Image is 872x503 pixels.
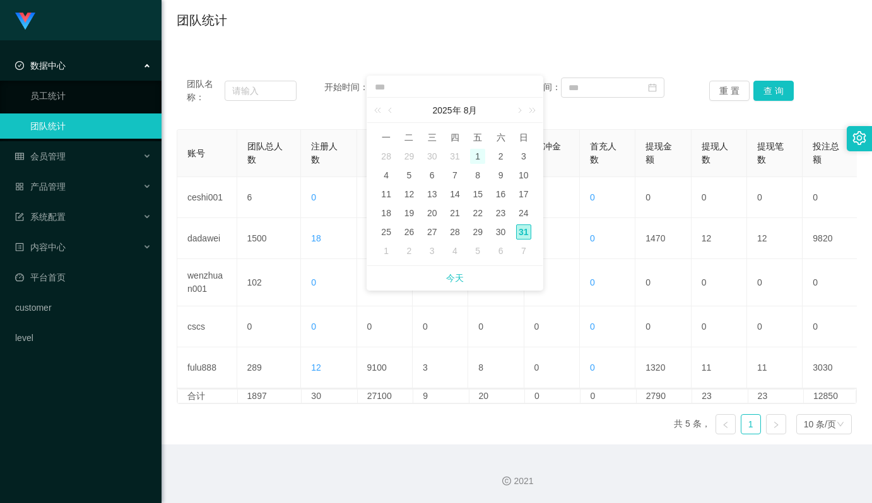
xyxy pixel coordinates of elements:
td: 0 [525,390,580,403]
div: 28 [379,149,394,164]
div: 3 [516,149,531,164]
i: 图标: down [837,420,844,429]
td: wenzhuan001 [177,259,237,306]
td: 0 [803,306,858,347]
li: 下一页 [766,414,786,434]
td: 0 [692,306,747,347]
div: 12 [401,187,416,202]
td: fulu888 [177,347,237,388]
div: 4 [379,168,394,183]
span: 五 [466,132,489,143]
td: 2025年8月29日 [466,223,489,241]
div: 8 [470,168,485,183]
input: 请输入 [225,81,297,101]
td: 2025年8月6日 [421,166,444,185]
span: 提现笔数 [757,141,784,165]
td: 30 [302,390,357,403]
td: 0 [524,259,580,306]
button: 重 置 [709,81,750,101]
td: 0 [524,218,580,259]
a: 2025年 [432,98,463,123]
div: 25 [379,224,394,240]
td: 2025年8月5日 [398,166,420,185]
td: 2025年8月20日 [421,204,444,223]
td: 0 [468,306,524,347]
div: 7 [516,243,531,258]
span: 数据中心 [15,61,66,71]
span: 投注总额 [813,141,839,165]
div: 15 [470,187,485,202]
td: 3 [413,347,468,388]
td: 0 [803,259,858,306]
i: 图标: calendar [648,83,657,92]
span: 三 [421,132,444,143]
td: 2025年8月11日 [375,185,398,204]
td: 11 [692,347,747,388]
div: 21 [447,205,463,221]
i: 图标: table [15,152,24,161]
td: 2025年8月23日 [489,204,512,223]
span: 团队总人数 [247,141,283,165]
span: 首充人数 [590,141,616,165]
td: 2025年8月28日 [444,223,466,241]
span: 0 [590,362,595,373]
div: 2021 [172,475,862,488]
td: 2025年8月21日 [444,204,466,223]
td: 2025年8月17日 [512,185,535,204]
i: 图标: right [772,421,780,429]
td: 0 [635,306,691,347]
td: 2025年8月2日 [489,147,512,166]
td: 2025年8月26日 [398,223,420,241]
td: ceshi001 [177,177,237,218]
th: 周三 [421,128,444,147]
td: 2025年8月8日 [466,166,489,185]
td: 2025年8月7日 [444,166,466,185]
th: 周六 [489,128,512,147]
div: 30 [493,224,509,240]
a: level [15,325,151,350]
span: 会员管理 [15,151,66,161]
div: 14 [447,187,463,202]
td: 2025年9月5日 [466,241,489,260]
span: 账号 [187,148,205,158]
td: 11 [747,347,803,388]
td: 0 [747,306,803,347]
td: 2025年7月29日 [398,147,420,166]
span: 注册人数 [311,141,338,165]
td: 2025年8月31日 [512,223,535,241]
td: 1500 [237,218,302,259]
span: 内容中心 [15,242,66,252]
div: 1 [470,149,485,164]
div: 1 [379,243,394,258]
td: 2025年8月9日 [489,166,512,185]
a: customer [15,295,151,320]
span: 0 [590,233,595,243]
td: 2025年8月14日 [444,185,466,204]
a: 今天 [446,266,464,290]
td: 27100 [358,390,413,403]
div: 13 [425,187,440,202]
td: 2025年9月3日 [421,241,444,260]
td: 18000 [357,218,413,259]
i: 图标: appstore-o [15,182,24,191]
th: 周四 [444,128,466,147]
td: 2025年8月12日 [398,185,420,204]
td: 2025年8月25日 [375,223,398,241]
span: 首冲金额 [534,141,561,165]
td: 289 [237,347,302,388]
td: 2025年9月2日 [398,241,420,260]
a: 团队统计 [30,113,151,139]
a: 上个月 (翻页上键) [386,98,397,123]
span: 0 [311,277,316,287]
div: 2 [493,149,509,164]
span: 产品管理 [15,182,66,192]
span: 12 [311,362,321,373]
td: 12 [692,218,747,259]
a: 图标: dashboard平台首页 [15,265,151,290]
div: 17 [516,187,531,202]
div: 27 [425,224,440,240]
td: 2025年8月10日 [512,166,535,185]
td: 9820 [803,218,858,259]
li: 上一页 [716,414,736,434]
a: 8月 [463,98,479,123]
